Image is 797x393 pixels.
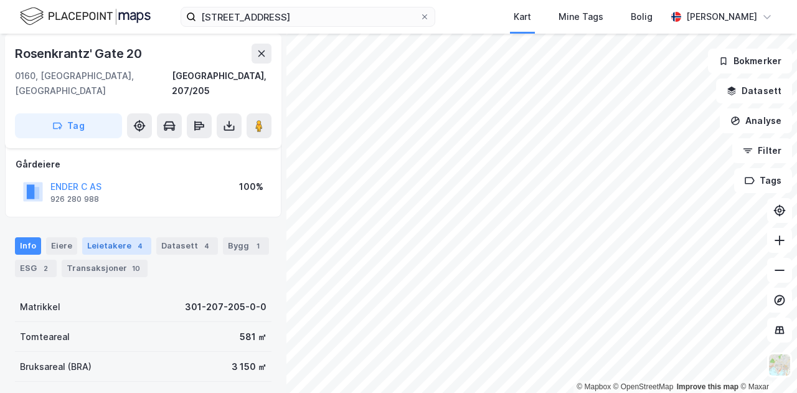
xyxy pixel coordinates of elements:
div: Leietakere [82,237,151,255]
div: 926 280 988 [50,194,99,204]
button: Tag [15,113,122,138]
a: Improve this map [677,382,738,391]
button: Tags [734,168,792,193]
div: [GEOGRAPHIC_DATA], 207/205 [172,69,271,98]
div: 2 [39,262,52,275]
div: 1 [252,240,264,252]
div: ESG [15,260,57,277]
button: Datasett [716,78,792,103]
div: Kontrollprogram for chat [735,333,797,393]
div: Rosenkrantz' Gate 20 [15,44,144,64]
div: 10 [130,262,143,275]
a: Mapbox [577,382,611,391]
div: Tomteareal [20,329,70,344]
div: Mine Tags [559,9,603,24]
button: Bokmerker [708,49,792,73]
div: 301-207-205-0-0 [185,300,266,315]
div: Transaksjoner [62,260,148,277]
div: 4 [134,240,146,252]
div: 3 150 ㎡ [232,359,266,374]
div: Kart [514,9,531,24]
div: Datasett [156,237,218,255]
img: logo.f888ab2527a4732fd821a326f86c7f29.svg [20,6,151,27]
div: Info [15,237,41,255]
div: 100% [239,179,263,194]
input: Søk på adresse, matrikkel, gårdeiere, leietakere eller personer [196,7,420,26]
div: Matrikkel [20,300,60,315]
div: 0160, [GEOGRAPHIC_DATA], [GEOGRAPHIC_DATA] [15,69,172,98]
a: OpenStreetMap [613,382,674,391]
div: [PERSON_NAME] [686,9,757,24]
button: Filter [732,138,792,163]
div: Eiere [46,237,77,255]
button: Analyse [720,108,792,133]
div: 4 [200,240,213,252]
div: Bruksareal (BRA) [20,359,92,374]
div: Gårdeiere [16,157,271,172]
div: 581 ㎡ [240,329,266,344]
iframe: Chat Widget [735,333,797,393]
div: Bygg [223,237,269,255]
div: Bolig [631,9,653,24]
